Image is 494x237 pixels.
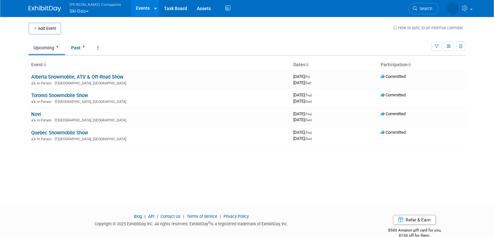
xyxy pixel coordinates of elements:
[29,42,65,54] a: Upcoming4
[31,136,288,141] div: [GEOGRAPHIC_DATA], [GEOGRAPHIC_DATA]
[31,80,288,85] div: [GEOGRAPHIC_DATA], [GEOGRAPHIC_DATA]
[31,93,88,98] a: Toronto Snowmobile Show
[291,59,378,70] th: Dates
[155,214,159,219] span: |
[223,214,249,219] a: Privacy Policy
[378,59,465,70] th: Participation
[43,62,46,67] a: Sort by Event Name
[143,214,147,219] span: |
[381,130,406,135] span: Committed
[37,81,54,85] span: In-Person
[305,100,312,103] span: (Sun)
[293,74,312,79] span: [DATE]
[31,130,88,136] a: Quebec Snowmobile Show
[293,111,314,116] span: [DATE]
[313,93,314,97] span: -
[37,100,54,104] span: In-Person
[293,136,312,141] span: [DATE]
[393,25,465,30] a: How to sync to an external calendar...
[311,74,312,79] span: -
[305,81,311,85] span: (Sat)
[182,214,186,219] span: |
[160,214,181,219] a: Contact Us
[293,130,314,135] span: [DATE]
[293,99,312,104] span: [DATE]
[218,214,222,219] span: |
[31,117,288,122] div: [GEOGRAPHIC_DATA], [GEOGRAPHIC_DATA]
[381,74,406,79] span: Committed
[187,214,217,219] a: Terms of Service
[305,62,309,67] a: Sort by Start Date
[32,137,35,140] img: In-Person Event
[32,100,35,103] img: In-Person Event
[408,62,411,67] a: Sort by Participation Type
[31,111,41,117] a: Novi
[313,111,314,116] span: -
[29,219,354,227] div: Copyright © 2025 ExhibitDay, Inc. All rights reserved. ExhibitDay is a registered trademark of Ex...
[55,44,60,49] span: 4
[37,137,54,141] span: In-Person
[393,215,436,225] a: Refer & Earn
[447,2,459,15] img: Thomas Warnert
[134,214,142,219] a: Blog
[293,117,312,122] span: [DATE]
[305,112,312,116] span: (Thu)
[29,23,61,34] button: Add Event
[305,75,310,79] span: (Fri)
[32,118,35,121] img: In-Person Event
[66,42,91,54] a: Past4
[305,137,312,141] span: (Sun)
[81,44,86,49] span: 4
[381,93,406,97] span: Committed
[305,118,312,122] span: (Sun)
[305,94,312,97] span: (Thu)
[409,3,438,14] a: Search
[148,214,154,219] a: API
[305,131,312,134] span: (Thu)
[70,1,121,8] span: [PERSON_NAME] Companies
[29,59,291,70] th: Event
[313,130,314,135] span: -
[293,93,314,97] span: [DATE]
[31,99,288,104] div: [GEOGRAPHIC_DATA], [GEOGRAPHIC_DATA]
[208,221,210,224] sup: ®
[32,81,35,84] img: In-Person Event
[31,74,123,80] a: Alberta Snowmobile, ATV & Off-Road Show
[37,118,54,122] span: In-Person
[293,80,311,85] span: [DATE]
[29,6,61,12] img: ExhibitDay
[381,111,406,116] span: Committed
[417,6,432,11] span: Search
